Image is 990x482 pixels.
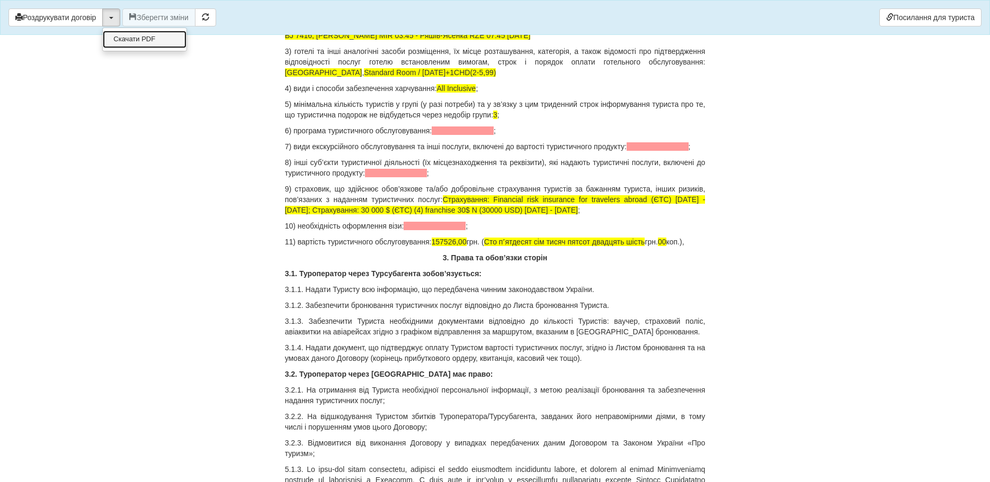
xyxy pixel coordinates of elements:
[285,237,706,247] p: 11) вартість туристичного обслуговування: грн. ( грн. коп.),
[285,83,706,94] p: 4) види і способи забезпечення харчування: ;
[285,300,706,311] p: 3.1.2. Забезпечити бронювання туристичних послуг відповідно до Листа бронювання Туриста.
[285,195,706,214] span: Страхування: Financial risk insurance for travelers abroad (ЄТС) [DATE] - [DATE]; Страхування: 30...
[285,141,706,152] p: 7) види екскурсійного обслуговування та інші послуги, включені до вартості туристичного продукту: ;
[285,438,706,459] p: 3.2.3. Відмовитися від виконання Договору у випадках передбачених даним Договором та Законом Укра...
[658,238,666,246] span: 00
[285,99,706,120] p: 5) мінімальна кількість туристів у групі (у разі потреби) та у зв’язку з цим триденний строк інфо...
[285,385,706,406] p: 3.2.1. На отримання від Туриста необхідної персональної інформації, з метою реалізації бронювання...
[285,46,706,78] p: 3) готелі та інші аналогічні засоби розміщення, їх місце розташування, категорія, а також відомос...
[285,268,706,279] p: 3.1. Туроператор через Турсубагента зобов’язується:
[285,369,706,379] p: 3.2. Туроператор через [GEOGRAPHIC_DATA] має право:
[364,68,496,77] span: Standard Room / [DATE]+1CHD(2-5,99)
[432,238,467,246] span: 157526,00
[285,184,706,215] p: 9) страховик, що здійснює обов’язкове та/або добровільне страхування туристів за бажанням туриста...
[436,84,476,93] span: All Inclusive
[122,8,195,26] button: Зберегти зміни
[285,157,706,178] p: 8) інші суб’єкти туристичної діяльності (їх місцезнаходження та реквізити), які надають туристичн...
[8,8,103,26] button: Роздрукувати договір
[285,342,706,363] p: 3.1.4. Надати документ, що підтверджує оплату Туристом вартості туристичних послуг, згідно із Лис...
[285,411,706,432] p: 3.2.2. На відшкодування Туристом збитків Туроператора/Турсубагента, завданих його неправомірними ...
[493,111,497,119] span: 3
[103,31,186,48] a: Скачати PDF
[285,284,706,295] p: 3.1.1. Надати Туристу всю інформацію, що передбачена чинним законодавством України.
[285,316,706,337] p: 3.1.3. Забезпечити Туриста необхідними документами відповідно до кількості Туристів: ваучер, стра...
[879,8,982,26] a: Посилання для туриста
[285,221,706,231] p: 10) необхідність оформлення візи: ;
[285,252,706,263] p: 3. Права та обов’язки сторін
[285,68,362,77] span: [GEOGRAPHIC_DATA]
[285,125,706,136] p: 6) програма туристичного обслуговування: ;
[484,238,645,246] span: Сто пʼятдесят сім тисяч пятсот двадцять шість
